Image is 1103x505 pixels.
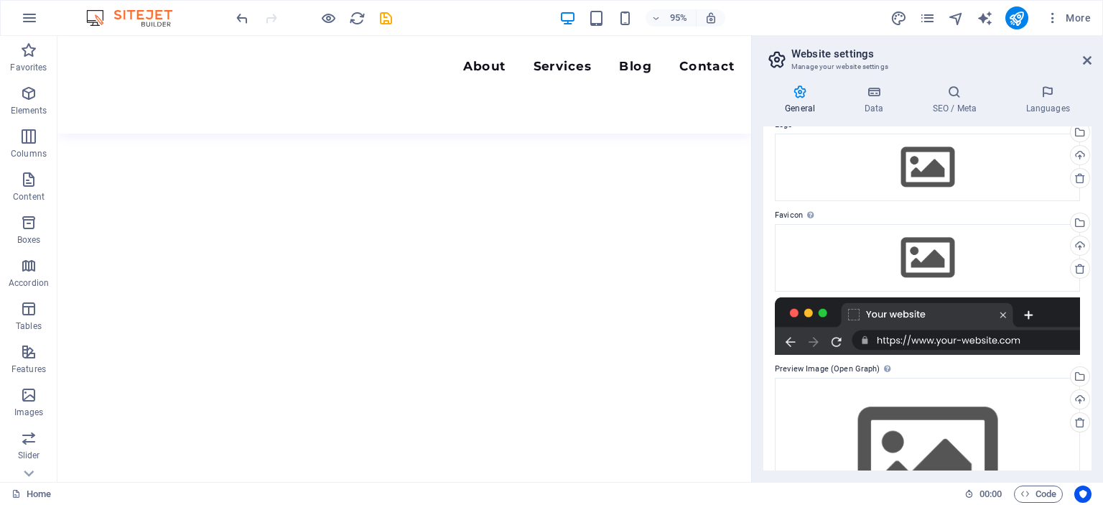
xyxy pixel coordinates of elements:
[791,60,1063,73] h3: Manage your website settings
[890,9,908,27] button: design
[911,85,1004,115] h4: SEO / Meta
[1020,486,1056,503] span: Code
[763,85,842,115] h4: General
[667,9,690,27] h6: 95%
[775,207,1080,224] label: Favicon
[791,47,1092,60] h2: Website settings
[11,148,47,159] p: Columns
[320,9,337,27] button: Click here to leave preview mode and continue editing
[842,85,911,115] h4: Data
[348,9,366,27] button: reload
[979,486,1002,503] span: 00 00
[233,9,251,27] button: undo
[1074,486,1092,503] button: Usercentrics
[646,9,697,27] button: 95%
[14,407,44,418] p: Images
[919,9,936,27] button: pages
[17,234,41,246] p: Boxes
[1014,486,1063,503] button: Code
[948,9,965,27] button: navigator
[11,363,46,375] p: Features
[377,9,394,27] button: save
[16,320,42,332] p: Tables
[234,10,251,27] i: Undo: Change keywords (Ctrl+Z)
[13,191,45,203] p: Content
[11,105,47,116] p: Elements
[990,488,992,499] span: :
[890,10,907,27] i: Design (Ctrl+Alt+Y)
[18,450,40,461] p: Slider
[378,10,394,27] i: Save (Ctrl+S)
[1040,6,1097,29] button: More
[11,486,51,503] a: Click to cancel selection. Double-click to open Pages
[704,11,717,24] i: On resize automatically adjust zoom level to fit chosen device.
[1005,6,1028,29] button: publish
[948,10,964,27] i: Navigator
[775,134,1080,201] div: Select files from the file manager, stock photos, or upload file(s)
[349,10,366,27] i: Reload page
[919,10,936,27] i: Pages (Ctrl+Alt+S)
[977,9,994,27] button: text_generator
[977,10,993,27] i: AI Writer
[1046,11,1091,25] span: More
[83,9,190,27] img: Editor Logo
[9,277,49,289] p: Accordion
[775,361,1080,378] label: Preview Image (Open Graph)
[964,486,1002,503] h6: Session time
[775,224,1080,292] div: Select files from the file manager, stock photos, or upload file(s)
[10,62,47,73] p: Favorites
[1004,85,1092,115] h4: Languages
[1008,10,1025,27] i: Publish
